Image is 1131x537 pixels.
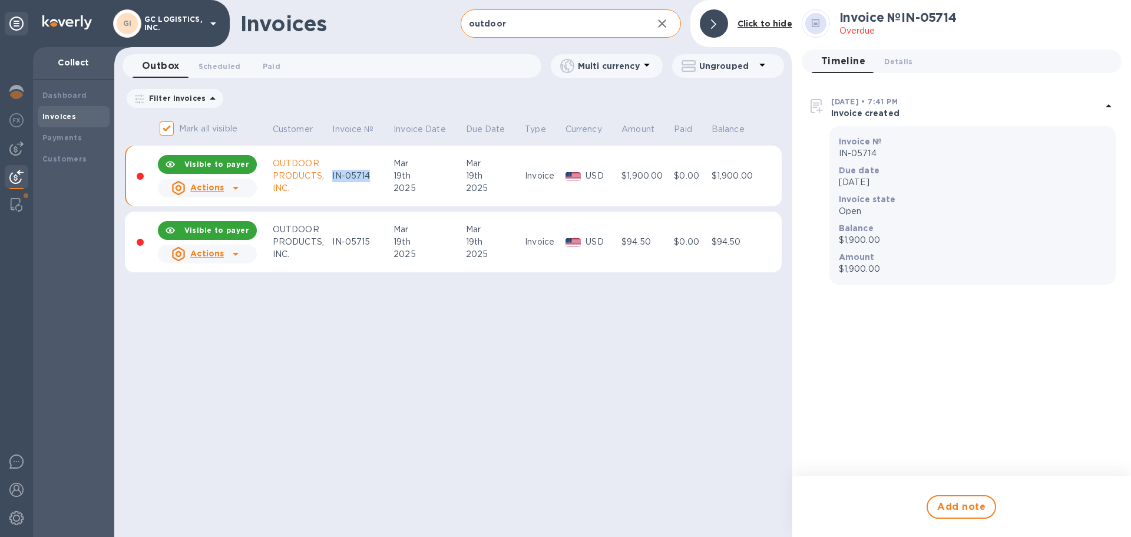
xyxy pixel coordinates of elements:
span: Scheduled [199,60,241,73]
p: Amount [621,123,654,136]
p: Type [525,123,546,136]
p: USD [586,236,618,248]
b: Payments [42,133,82,142]
p: Invoice created [831,107,1102,119]
span: Invoice № [332,123,389,136]
span: Currency [565,123,617,136]
p: Mark all visible [179,123,237,135]
p: Open [839,205,1106,218]
div: 2025 [466,182,522,195]
img: USD [565,238,581,246]
p: $1,900.00 [839,234,1106,246]
div: 19th [393,236,462,248]
p: Ungrouped [699,60,755,72]
p: Balance [712,123,745,136]
b: Due date [839,166,879,175]
p: Due Date [466,123,505,136]
p: GC LOGISTICS, INC. [144,15,203,32]
div: $0.00 [674,170,707,182]
p: Currency [565,123,602,136]
b: Customers [42,154,87,163]
p: Overdue [839,25,957,37]
div: 19th [466,236,522,248]
div: Mar [393,157,462,170]
p: Multi currency [578,60,640,72]
p: Invoice № [332,123,373,136]
div: INC. [273,248,329,261]
b: Invoice state [839,195,896,204]
span: Paid [674,123,707,136]
span: Balance [712,123,760,136]
div: Mar [466,223,522,236]
img: Logo [42,15,92,29]
div: 2025 [466,248,522,261]
p: Customer [273,123,313,136]
div: $1,900.00 [621,170,670,182]
div: $94.50 [712,236,760,248]
p: IN-05714 [839,147,1106,160]
p: Paid [674,123,692,136]
b: Amount [839,252,875,262]
div: Invoice [525,170,562,182]
b: Dashboard [42,91,87,100]
b: GI [123,19,132,28]
div: $1,900.00 [712,170,760,182]
div: 2025 [393,248,462,261]
b: Invoices [42,112,76,121]
div: PRODUCTS, [273,170,329,182]
button: Add note [927,495,996,519]
h1: Invoices [240,11,327,36]
div: IN-05715 [332,236,390,248]
h2: Invoice № IN-05714 [839,10,957,25]
u: Actions [190,249,224,258]
div: 2025 [393,182,462,195]
u: Actions [190,183,224,192]
span: Type [525,123,561,136]
p: [DATE] [839,176,1106,189]
div: Mar [466,157,522,170]
p: Invoice Date [393,123,446,136]
div: INC. [273,182,329,195]
span: Paid [263,60,280,73]
div: Unpin categories [5,12,28,35]
b: Visible to payer [184,226,249,235]
img: USD [565,172,581,180]
span: Add note [937,500,986,514]
img: Foreign exchange [9,113,24,127]
b: Click to hide [738,19,792,28]
div: 19th [466,170,522,182]
span: Due Date [466,123,521,136]
span: Invoice Date [393,123,461,136]
div: Mar [393,223,462,236]
p: Filter Invoices [144,93,206,103]
span: Customer [273,123,328,136]
span: Timeline [821,53,866,70]
div: Invoice [525,236,562,248]
div: 19th [393,170,462,182]
div: $94.50 [621,236,670,248]
b: Invoice № [839,137,882,146]
div: OUTDOOR [273,157,329,170]
div: [DATE] • 7:41 PMInvoice created [808,88,1116,126]
div: IN-05714 [332,170,390,182]
span: Outbox [142,58,180,74]
p: Collect [42,57,105,68]
div: PRODUCTS, [273,236,329,248]
span: Amount [621,123,670,136]
b: Balance [839,223,874,233]
p: $1,900.00 [839,263,1106,275]
b: Visible to payer [184,160,249,169]
span: Details [884,55,912,68]
b: [DATE] • 7:41 PM [831,97,898,106]
p: USD [586,170,618,182]
div: OUTDOOR [273,223,329,236]
div: $0.00 [674,236,707,248]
